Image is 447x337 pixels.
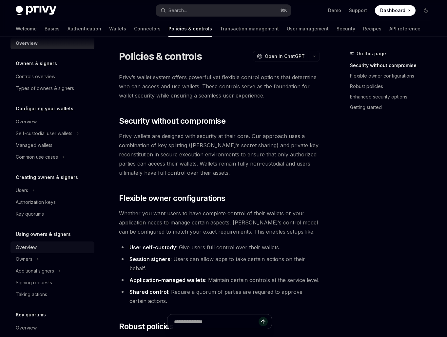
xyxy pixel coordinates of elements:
h5: Key quorums [16,311,46,319]
h5: Using owners & signers [16,230,71,238]
a: Overview [10,116,94,128]
a: Overview [10,241,94,253]
a: Connectors [134,21,161,37]
span: Flexible owner configurations [119,193,225,204]
div: Additional signers [16,267,54,275]
strong: Shared control [129,289,168,295]
span: On this page [357,50,386,58]
strong: User self-custody [129,244,176,251]
button: Toggle dark mode [421,5,431,16]
div: Authorization keys [16,198,56,206]
a: Robust policies [350,81,437,92]
a: Authorization keys [10,196,94,208]
div: Overview [16,324,37,332]
div: Users [16,186,28,194]
a: Transaction management [220,21,279,37]
button: Toggle Users section [10,185,94,196]
a: Flexible owner configurations [350,71,437,81]
div: Types of owners & signers [16,84,74,92]
a: Support [349,7,367,14]
button: Toggle Owners section [10,253,94,265]
a: User management [287,21,329,37]
button: Toggle Additional signers section [10,265,94,277]
a: Managed wallets [10,139,94,151]
strong: Session signers [129,256,170,262]
span: ⌘ K [280,8,287,13]
div: Self-custodial user wallets [16,130,72,137]
a: Taking actions [10,289,94,300]
div: Key quorums [16,210,44,218]
div: Search... [168,7,187,14]
span: Dashboard [380,7,405,14]
a: Security without compromise [350,60,437,71]
a: Demo [328,7,341,14]
h1: Policies & controls [119,50,202,62]
input: Ask a question... [174,314,259,329]
a: Security [337,21,355,37]
button: Open in ChatGPT [253,51,309,62]
a: Basics [45,21,60,37]
div: Common use cases [16,153,58,161]
a: Key quorums [10,208,94,220]
a: Recipes [363,21,381,37]
a: Overview [10,322,94,334]
img: dark logo [16,6,56,15]
div: Overview [16,118,37,126]
a: API reference [389,21,420,37]
a: Controls overview [10,71,94,82]
div: Signing requests [16,279,52,287]
button: Toggle Common use cases section [10,151,94,163]
button: Toggle Self-custodial user wallets section [10,128,94,139]
strong: Application-managed wallets [129,277,205,283]
span: Open in ChatGPT [265,53,305,60]
div: Controls overview [16,73,55,80]
a: Wallets [109,21,126,37]
span: Privy’s wallet system offers powerful yet flexible control options that determine who can access ... [119,73,320,100]
div: Overview [16,243,37,251]
li: : Give users full control over their wallets. [119,243,320,252]
a: Welcome [16,21,37,37]
a: Dashboard [375,5,416,16]
li: : Maintain certain controls at the service level. [119,275,320,285]
span: Privy wallets are designed with security at their core. Our approach uses a combination of key sp... [119,132,320,177]
a: Enhanced security options [350,92,437,102]
span: Security without compromise [119,116,225,126]
h5: Configuring your wallets [16,105,73,113]
a: Signing requests [10,277,94,289]
h5: Creating owners & signers [16,173,78,181]
button: Open search [156,5,291,16]
a: Policies & controls [168,21,212,37]
div: Taking actions [16,291,47,298]
div: Managed wallets [16,141,52,149]
a: Types of owners & signers [10,82,94,94]
li: : Require a quorum of parties are required to approve certain actions. [119,287,320,306]
a: Getting started [350,102,437,113]
li: : Users can allow apps to take certain actions on their behalf. [119,255,320,273]
span: Whether you want users to have complete control of their wallets or your application needs to man... [119,209,320,236]
div: Owners [16,255,32,263]
button: Send message [259,317,268,326]
h5: Owners & signers [16,60,57,67]
a: Authentication [68,21,101,37]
